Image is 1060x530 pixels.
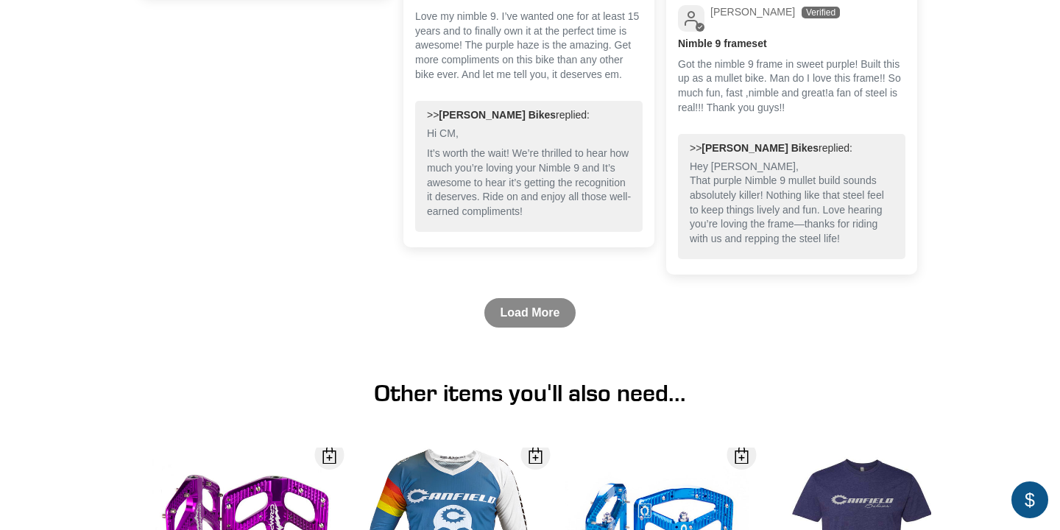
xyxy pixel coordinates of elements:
[439,109,556,121] b: [PERSON_NAME] Bikes
[710,6,795,18] span: [PERSON_NAME]
[690,141,894,156] div: >> replied:
[427,146,631,219] p: It’s worth the wait! We’re thrilled to hear how much you’re loving your Nimble 9 and It’s awesome...
[427,127,631,141] p: Hi CM,
[678,37,905,52] b: Nimble 9 frameset
[484,298,576,328] a: Load More
[427,108,631,123] div: >> replied:
[1011,481,1048,518] div: $
[702,142,819,154] b: [PERSON_NAME] Bikes
[129,379,931,407] h1: Other items you'll also need...
[415,10,643,82] p: Love my nimble 9. I’ve wanted one for at least 15 years and to finally own it at the perfect time...
[678,57,905,115] p: Got the nimble 9 frame in sweet purple! Built this up as a mullet bike. Man do I love this frame!...
[690,160,894,247] p: Hey [PERSON_NAME], That purple Nimble 9 mullet build sounds absolutely killer! Nothing like that ...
